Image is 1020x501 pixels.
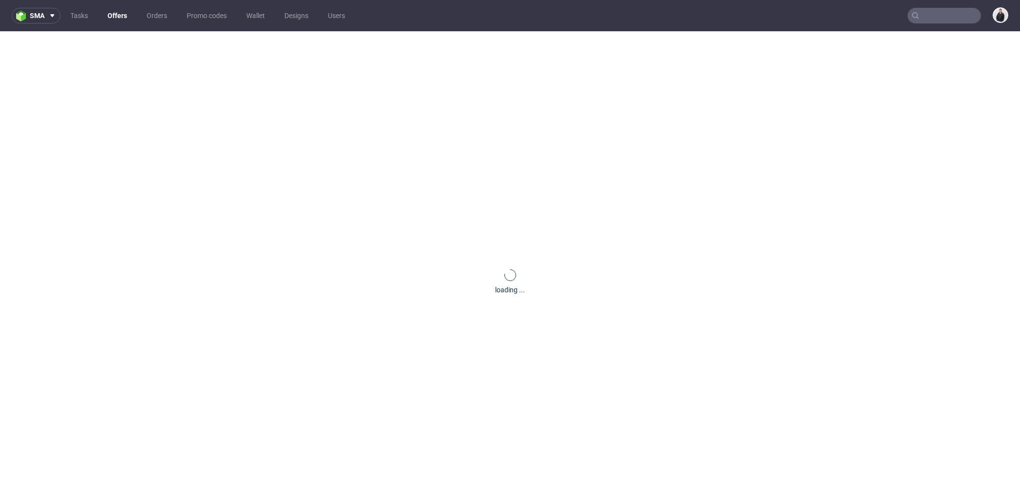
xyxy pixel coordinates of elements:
div: loading ... [495,285,525,295]
img: Adrian Margula [994,8,1007,22]
a: Orders [141,8,173,23]
a: Wallet [240,8,271,23]
a: Users [322,8,351,23]
a: Offers [102,8,133,23]
span: sma [30,12,44,19]
img: logo [16,10,30,22]
a: Promo codes [181,8,233,23]
a: Designs [279,8,314,23]
button: sma [12,8,61,23]
a: Tasks [65,8,94,23]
